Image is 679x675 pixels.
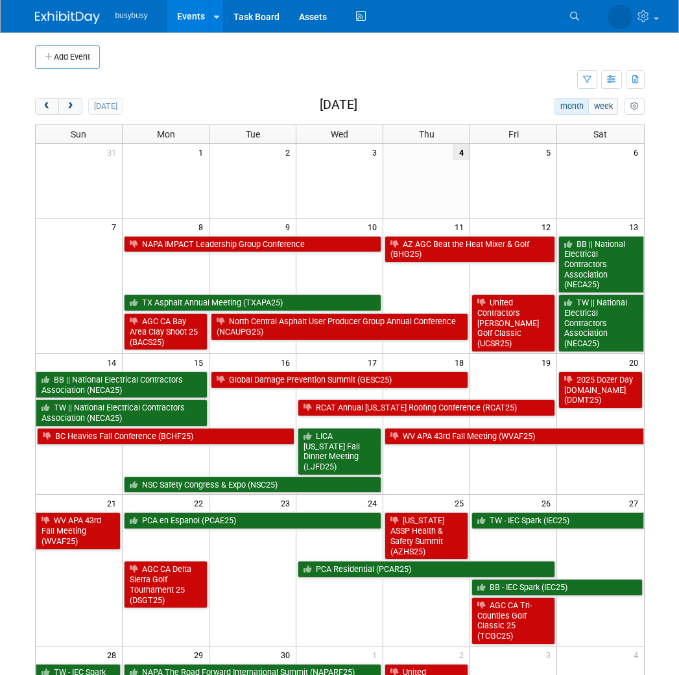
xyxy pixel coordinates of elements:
[508,129,519,139] span: Fri
[193,646,209,663] span: 29
[628,219,644,235] span: 13
[88,98,123,115] button: [DATE]
[197,144,209,160] span: 1
[106,144,122,160] span: 31
[471,597,555,645] a: AGC CA Tri-Counties Golf Classic 25 (TCGC25)
[197,219,209,235] span: 8
[71,129,86,139] span: Sun
[284,144,296,160] span: 2
[106,354,122,370] span: 14
[453,354,470,370] span: 18
[193,495,209,511] span: 22
[36,512,121,549] a: WV APA 43rd Fall Meeting (WVAF25)
[366,495,383,511] span: 24
[124,512,381,529] a: PCA en Espanol (PCAE25)
[558,294,644,352] a: TW || National Electrical Contractors Association (NECA25)
[588,98,618,115] button: week
[298,399,555,416] a: RCAT Annual [US_STATE] Roofing Conference (RCAT25)
[593,129,607,139] span: Sat
[554,98,589,115] button: month
[331,129,348,139] span: Wed
[124,294,381,311] a: TX Asphalt Annual Meeting (TXAPA25)
[36,399,208,426] a: TW || National Electrical Contractors Association (NECA25)
[632,144,644,160] span: 6
[366,219,383,235] span: 10
[453,219,470,235] span: 11
[193,354,209,370] span: 15
[35,98,59,115] button: prev
[471,294,555,352] a: United Contractors [PERSON_NAME] Golf Classic (UCSR25)
[385,428,644,445] a: WV APA 43rd Fall Meeting (WVAF25)
[115,11,148,20] span: busybusy
[632,646,644,663] span: 4
[540,354,556,370] span: 19
[280,354,296,370] span: 16
[211,313,468,340] a: North Central Asphalt User Producer Group Annual Conference (NCAUPG25)
[458,646,470,663] span: 2
[320,98,357,112] h2: [DATE]
[106,646,122,663] span: 28
[385,512,468,560] a: [US_STATE] ASSP Health & Safety Summit (AZHS25)
[124,313,208,350] a: AGC CA Bay Area Clay Shoot 25 (BACS25)
[110,219,122,235] span: 7
[37,428,295,445] a: BC Heavies Fall Conference (BCHF25)
[453,144,470,160] span: 4
[540,495,556,511] span: 26
[453,495,470,511] span: 25
[371,144,383,160] span: 3
[35,11,100,24] img: ExhibitDay
[124,561,208,608] a: AGC CA Delta Sierra Golf Tournament 25 (DSGT25)
[625,98,644,115] button: myCustomButton
[545,646,556,663] span: 3
[36,372,208,398] a: BB || National Electrical Contractors Association (NECA25)
[545,144,556,160] span: 5
[540,219,556,235] span: 12
[298,561,555,578] a: PCA Residential (PCAR25)
[280,646,296,663] span: 30
[371,646,383,663] span: 1
[211,372,468,388] a: Global Damage Prevention Summit (GESC25)
[246,129,260,139] span: Tue
[608,5,632,29] img: Braden Gillespie
[630,102,639,111] i: Personalize Calendar
[280,495,296,511] span: 23
[366,354,383,370] span: 17
[558,372,643,409] a: 2025 Dozer Day [DOMAIN_NAME] (DDMT25)
[385,236,555,263] a: AZ AGC Beat the Heat Mixer & Golf (BHG25)
[628,354,644,370] span: 20
[471,512,644,529] a: TW - IEC Spark (IEC25)
[35,45,100,69] button: Add Event
[58,98,82,115] button: next
[471,579,643,596] a: BB - IEC Spark (IEC25)
[628,495,644,511] span: 27
[106,495,122,511] span: 21
[284,219,296,235] span: 9
[298,428,381,475] a: LICA [US_STATE] Fall Dinner Meeting (LJFD25)
[558,236,644,294] a: BB || National Electrical Contractors Association (NECA25)
[124,236,381,253] a: NAPA IMPACT Leadership Group Conference
[157,129,175,139] span: Mon
[124,477,381,493] a: NSC Safety Congress & Expo (NSC25)
[419,129,435,139] span: Thu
